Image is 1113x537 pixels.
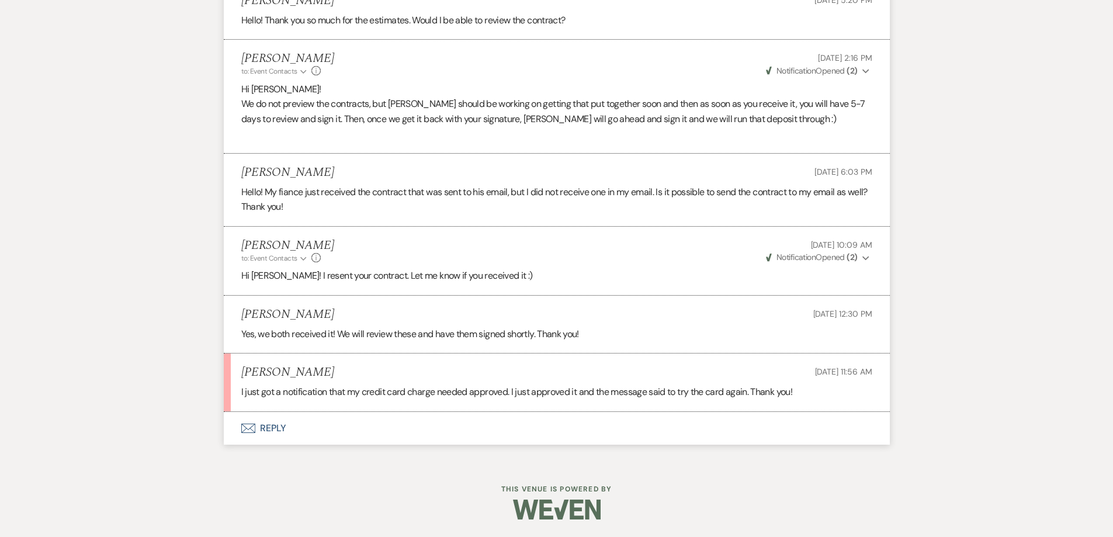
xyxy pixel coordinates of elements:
span: [DATE] 12:30 PM [813,309,872,319]
p: I just got a notification that my credit card charge needed approved. I just approved it and the ... [241,384,872,400]
img: Weven Logo [513,489,601,530]
strong: ( 2 ) [847,252,857,262]
span: Opened [766,252,858,262]
button: NotificationOpened (2) [764,65,872,77]
h5: [PERSON_NAME] [241,51,334,66]
span: to: Event Contacts [241,254,297,263]
span: [DATE] 11:56 AM [815,366,872,377]
span: Notification [776,65,816,76]
p: Hello! Thank you so much for the estimates. Would I be able to review the contract? [241,13,872,28]
h5: [PERSON_NAME] [241,307,334,322]
span: [DATE] 10:09 AM [811,240,872,250]
p: Hello! My fiance just received the contract that was sent to his email, but I did not receive one... [241,185,872,214]
h5: [PERSON_NAME] [241,238,334,253]
p: Hi [PERSON_NAME]! [241,82,872,97]
p: Yes, we both received it! We will review these and have them signed shortly. Thank you! [241,327,872,342]
button: to: Event Contacts [241,66,308,77]
span: [DATE] 6:03 PM [814,167,872,177]
span: Opened [766,65,858,76]
h5: [PERSON_NAME] [241,165,334,180]
button: to: Event Contacts [241,253,308,264]
span: [DATE] 2:16 PM [818,53,872,63]
p: We do not preview the contracts, but [PERSON_NAME] should be working on getting that put together... [241,96,872,126]
button: Reply [224,412,890,445]
strong: ( 2 ) [847,65,857,76]
p: Hi [PERSON_NAME]! I resent your contract. Let me know if you received it :) [241,268,872,283]
h5: [PERSON_NAME] [241,365,334,380]
button: NotificationOpened (2) [764,251,872,264]
span: Notification [776,252,816,262]
span: to: Event Contacts [241,67,297,76]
